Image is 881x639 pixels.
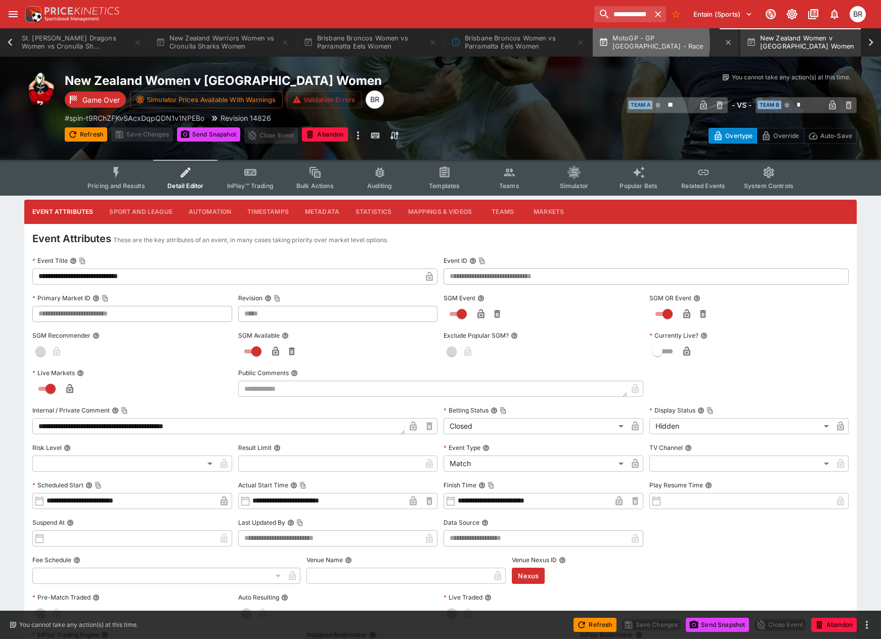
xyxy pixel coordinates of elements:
[73,557,80,564] button: Fee Schedule
[804,5,822,23] button: Documentation
[24,73,57,105] img: rugby_union.png
[302,127,347,142] button: Abandon
[65,113,204,123] p: Copy To Clipboard
[238,369,289,377] p: Public Comments
[287,519,294,526] button: Last Updated ByCopy To Clipboard
[744,182,794,190] span: System Controls
[804,128,857,144] button: Auto-Save
[594,6,650,22] input: search
[227,182,274,190] span: InPlay™ Trading
[297,28,443,57] button: Brisbane Broncos Women vs Parramatta Eels Women
[19,620,138,629] p: You cannot take any action(s) at this time.
[758,101,781,109] span: Team B
[32,331,91,340] p: SGM Recommender
[593,28,738,57] button: MotoGP - GP [GEOGRAPHIC_DATA] - Race
[444,406,489,415] p: Betting Status
[82,95,120,105] p: Game Over
[282,332,289,339] button: SGM Available
[367,182,392,190] span: Auditing
[649,406,695,415] p: Display Status
[32,369,75,377] p: Live Markets
[709,128,757,144] button: Overtype
[65,73,461,88] h2: Copy To Clipboard
[705,482,712,489] button: Play Resume Time
[444,294,475,302] p: SGM Event
[291,370,298,377] button: Public Comments
[296,519,303,526] button: Copy To Clipboard
[2,28,148,57] button: St. [PERSON_NAME] Dragons Women vs Cronulla Sh...
[649,294,691,302] p: SGM OR Event
[825,5,844,23] button: Notifications
[238,481,288,489] p: Actual Start Time
[24,200,101,224] button: Event Attributes
[77,370,84,377] button: Live Markets
[345,557,352,564] button: Venue Name
[400,200,480,224] button: Mappings & Videos
[685,444,692,451] button: TV Channel
[177,127,240,142] button: Send Snapshot
[481,519,489,526] button: Data Source
[287,91,362,108] button: Validation Errors
[444,593,482,602] p: Live Traded
[499,182,519,190] span: Teams
[45,7,119,15] img: PriceKinetics
[725,130,753,141] p: Overtype
[757,128,804,144] button: Override
[95,482,102,489] button: Copy To Clipboard
[296,182,334,190] span: Bulk Actions
[32,518,65,527] p: Suspend At
[85,482,93,489] button: Scheduled StartCopy To Clipboard
[297,200,347,224] button: Metadata
[709,128,857,144] div: Start From
[45,17,99,21] img: Sportsbook Management
[773,130,799,141] p: Override
[482,444,490,451] button: Event Type
[93,295,100,302] button: Primary Market IDCopy To Clipboard
[238,443,272,452] p: Result Limit
[478,482,486,489] button: Finish TimeCopy To Clipboard
[67,519,74,526] button: Suspend At
[70,257,77,264] button: Event TitleCopy To Clipboard
[121,407,128,414] button: Copy To Clipboard
[302,129,347,139] span: Mark an event as closed and abandoned.
[847,3,869,25] button: Ben Raymond
[32,294,91,302] p: Primary Market ID
[221,113,271,123] p: Revision 14826
[444,256,467,265] p: Event ID
[444,331,509,340] p: Exclude Popular SGM?
[512,568,545,584] button: Nexus
[64,444,71,451] button: Risk Level
[238,331,280,340] p: SGM Available
[32,232,111,245] h4: Event Attributes
[299,482,306,489] button: Copy To Clipboard
[238,294,262,302] p: Revision
[32,593,91,602] p: Pre-Match Traded
[102,295,109,302] button: Copy To Clipboard
[239,200,297,224] button: Timestamps
[477,295,484,302] button: SGM Event
[732,73,851,82] p: You cannot take any action(s) at this time.
[484,594,492,601] button: Live Traded
[629,101,652,109] span: Team A
[238,593,279,602] p: Auto Resulting
[32,556,71,564] p: Fee Schedule
[290,482,297,489] button: Actual Start TimeCopy To Clipboard
[32,481,83,489] p: Scheduled Start
[93,594,100,601] button: Pre-Match Traded
[347,200,400,224] button: Statistics
[732,100,752,110] h6: - VS -
[101,200,180,224] button: Sport and League
[32,406,110,415] p: Internal / Private Comment
[167,182,203,190] span: Detail Editor
[366,90,384,109] div: Ben Raymond
[559,557,566,564] button: Venue Nexus ID
[150,28,295,57] button: New Zealand Warriors Women vs Cronulla Sharks Women
[181,200,240,224] button: Automation
[697,407,704,414] button: Display StatusCopy To Clipboard
[783,5,801,23] button: Toggle light/dark mode
[113,235,388,245] p: These are the key attributes of an event, in many cases taking priority over market level options.
[32,256,68,265] p: Event Title
[620,182,657,190] span: Popular Bets
[444,455,627,472] div: Match
[79,160,802,196] div: Event type filters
